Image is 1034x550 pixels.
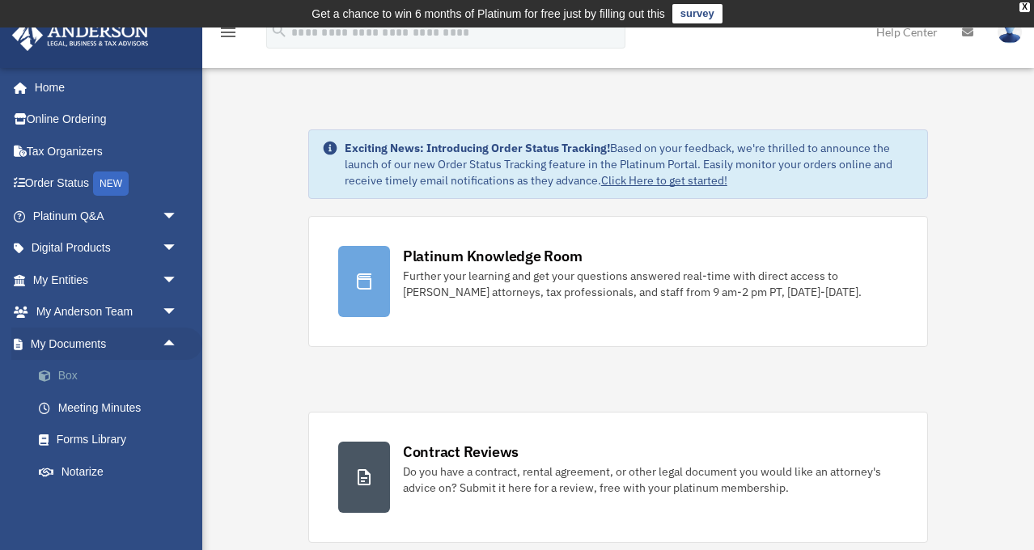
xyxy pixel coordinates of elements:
div: Platinum Knowledge Room [403,246,583,266]
span: arrow_drop_down [162,232,194,265]
a: Tax Organizers [11,135,202,167]
a: Meeting Minutes [23,391,202,424]
i: search [270,22,288,40]
div: Do you have a contract, rental agreement, or other legal document you would like an attorney's ad... [403,463,898,496]
a: Digital Productsarrow_drop_down [11,232,202,264]
i: menu [218,23,238,42]
span: arrow_drop_down [162,296,194,329]
strong: Exciting News: Introducing Order Status Tracking! [345,141,610,155]
div: NEW [93,171,129,196]
a: Platinum Knowledge Room Further your learning and get your questions answered real-time with dire... [308,216,928,347]
a: Platinum Q&Aarrow_drop_down [11,200,202,232]
div: Contract Reviews [403,442,519,462]
img: Anderson Advisors Platinum Portal [7,19,154,51]
a: Notarize [23,455,202,488]
a: Forms Library [23,424,202,456]
a: Home [11,71,194,104]
a: Online Ordering [11,104,202,136]
div: Further your learning and get your questions answered real-time with direct access to [PERSON_NAM... [403,268,898,300]
a: Order StatusNEW [11,167,202,201]
a: menu [218,28,238,42]
a: My Entitiesarrow_drop_down [11,264,202,296]
a: Box [23,360,202,392]
span: arrow_drop_down [162,264,194,297]
a: Online Learningarrow_drop_down [11,488,202,520]
div: Get a chance to win 6 months of Platinum for free just by filling out this [311,4,665,23]
a: survey [672,4,723,23]
span: arrow_drop_down [162,200,194,233]
span: arrow_drop_up [162,328,194,361]
div: Based on your feedback, we're thrilled to announce the launch of our new Order Status Tracking fe... [345,140,914,188]
a: Click Here to get started! [601,173,727,188]
a: Contract Reviews Do you have a contract, rental agreement, or other legal document you would like... [308,412,928,543]
span: arrow_drop_down [162,488,194,521]
a: My Anderson Teamarrow_drop_down [11,296,202,328]
div: close [1019,2,1030,12]
img: User Pic [998,20,1022,44]
a: My Documentsarrow_drop_up [11,328,202,360]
